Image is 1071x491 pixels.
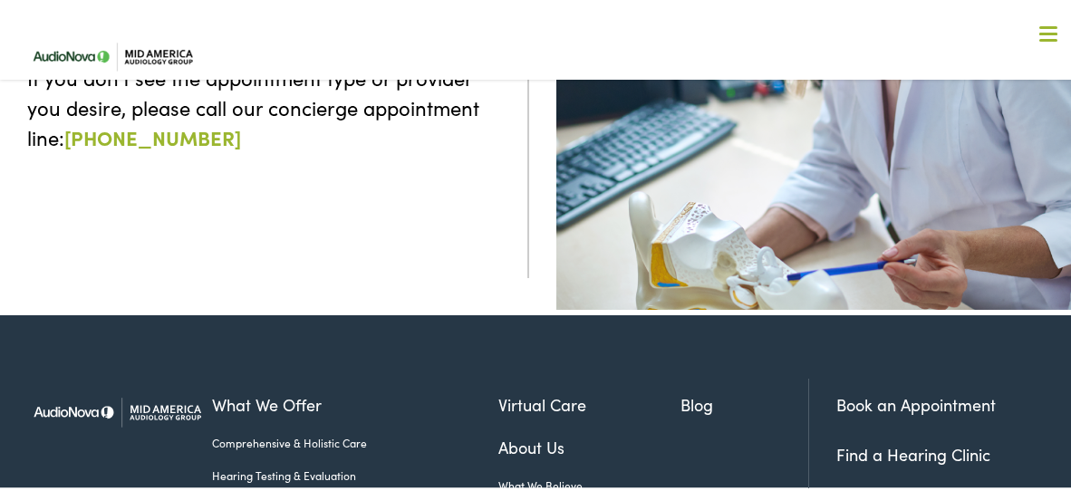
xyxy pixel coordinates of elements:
a: Book an Appointment [836,390,996,413]
p: If you don't see the appointment type or provider you desire, please call our concierge appointme... [27,60,500,149]
a: What We Offer [212,390,498,414]
a: Virtual Care [498,390,680,414]
a: Blog [680,390,807,414]
a: About Us [498,432,680,457]
a: What We Believe [498,475,680,491]
a: Find a Hearing Clinic [836,440,990,463]
a: Hearing Testing & Evaluation [212,465,498,481]
a: Comprehensive & Holistic Care [212,432,498,448]
img: Mid America Audiology Group [22,376,212,443]
a: What We Offer [35,72,1063,129]
a: [PHONE_NUMBER] [64,120,241,149]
